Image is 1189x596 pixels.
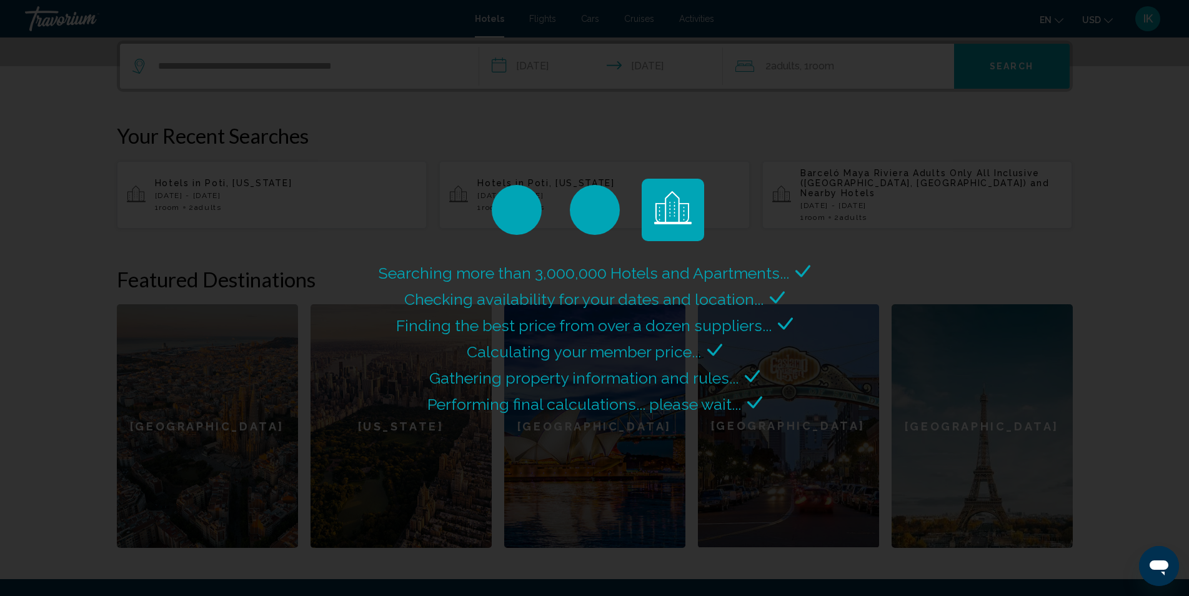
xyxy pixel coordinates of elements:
[404,290,764,309] span: Checking availability for your dates and location...
[467,342,701,361] span: Calculating your member price...
[427,395,741,414] span: Performing final calculations... please wait...
[379,264,789,282] span: Searching more than 3,000,000 Hotels and Apartments...
[1139,546,1179,586] iframe: Button to launch messaging window
[429,369,739,387] span: Gathering property information and rules...
[396,316,772,335] span: Finding the best price from over a dozen suppliers...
